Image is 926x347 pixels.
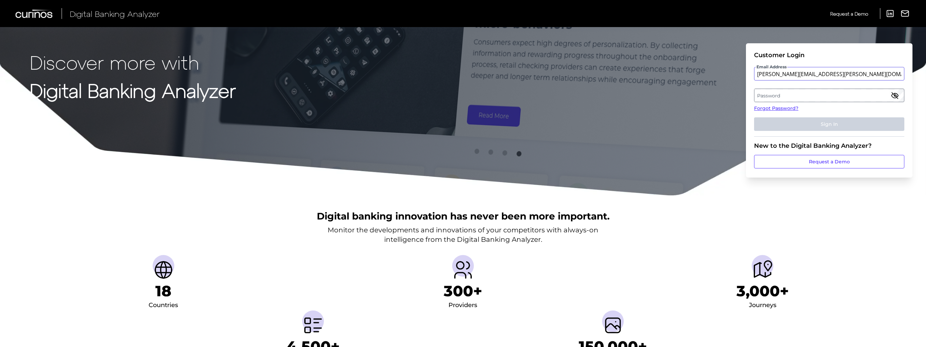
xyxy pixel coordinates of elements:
[70,9,160,19] span: Digital Banking Analyzer
[16,9,53,18] img: Curinos
[602,315,624,336] img: Screenshots
[754,89,904,101] label: Password
[328,225,598,244] p: Monitor the developments and innovations of your competitors with always-on intelligence from the...
[754,155,904,168] a: Request a Demo
[155,282,171,300] h1: 18
[302,315,324,336] img: Metrics
[444,282,482,300] h1: 300+
[153,259,174,281] img: Countries
[149,300,178,311] div: Countries
[448,300,477,311] div: Providers
[754,105,904,112] a: Forgot Password?
[30,51,236,73] p: Discover more with
[754,51,904,59] div: Customer Login
[452,259,474,281] img: Providers
[756,64,787,70] span: Email Address
[830,8,868,19] a: Request a Demo
[749,300,776,311] div: Journeys
[754,142,904,149] div: New to the Digital Banking Analyzer?
[752,259,773,281] img: Journeys
[30,79,236,101] strong: Digital Banking Analyzer
[754,117,904,131] button: Sign In
[736,282,789,300] h1: 3,000+
[317,210,610,223] h2: Digital banking innovation has never been more important.
[830,11,868,17] span: Request a Demo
